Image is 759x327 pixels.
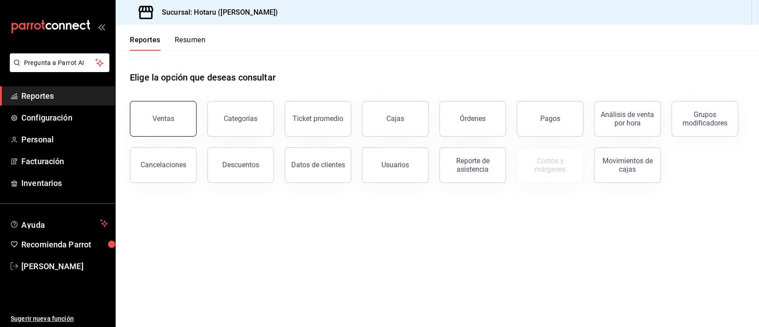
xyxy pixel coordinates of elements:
[291,161,345,169] div: Datos de clientes
[130,36,161,51] button: Reportes
[10,53,109,72] button: Pregunta a Parrot AI
[382,161,409,169] div: Usuarios
[439,147,506,183] button: Reporte de asistencia
[24,58,96,68] span: Pregunta a Parrot AI
[460,114,486,123] div: Órdenes
[594,101,661,137] button: Análisis de venta por hora
[293,114,343,123] div: Ticket promedio
[386,114,404,123] div: Cajas
[677,110,732,127] div: Grupos modificadores
[222,161,259,169] div: Descuentos
[130,101,197,137] button: Ventas
[224,114,257,123] div: Categorías
[98,23,105,30] button: open_drawer_menu
[130,71,276,84] h1: Elige la opción que deseas consultar
[130,147,197,183] button: Cancelaciones
[21,155,108,167] span: Facturación
[21,260,108,272] span: [PERSON_NAME]
[517,147,583,183] button: Contrata inventarios para ver este reporte
[21,133,108,145] span: Personal
[540,114,560,123] div: Pagos
[362,147,429,183] button: Usuarios
[21,218,96,229] span: Ayuda
[207,101,274,137] button: Categorías
[517,101,583,137] button: Pagos
[6,65,109,74] a: Pregunta a Parrot AI
[21,90,108,102] span: Reportes
[155,7,278,18] h3: Sucursal: Hotaru ([PERSON_NAME])
[285,147,351,183] button: Datos de clientes
[21,238,108,250] span: Recomienda Parrot
[445,157,500,174] div: Reporte de asistencia
[153,114,174,123] div: Ventas
[21,112,108,124] span: Configuración
[600,110,655,127] div: Análisis de venta por hora
[522,157,578,174] div: Costos y márgenes
[175,36,205,51] button: Resumen
[362,101,429,137] button: Cajas
[439,101,506,137] button: Órdenes
[594,147,661,183] button: Movimientos de cajas
[600,157,655,174] div: Movimientos de cajas
[207,147,274,183] button: Descuentos
[671,101,738,137] button: Grupos modificadores
[285,101,351,137] button: Ticket promedio
[21,177,108,189] span: Inventarios
[11,314,108,323] span: Sugerir nueva función
[141,161,186,169] div: Cancelaciones
[130,36,205,51] div: navigation tabs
